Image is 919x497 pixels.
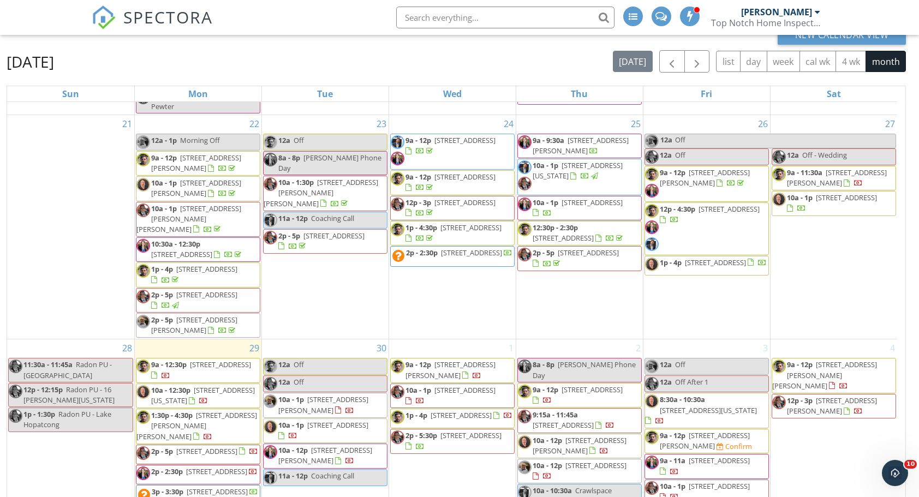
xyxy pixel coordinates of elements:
span: 10a - 1p [405,385,431,395]
img: ff73928170184bb7beeb2543a7642b44.jpeg [136,153,150,166]
a: 10a - 1p [STREET_ADDRESS] [405,385,496,405]
a: Go to October 2, 2025 [634,339,643,357]
span: 8a - 8p [278,153,300,163]
span: Radon PU - [GEOGRAPHIC_DATA] [23,360,112,380]
span: [STREET_ADDRESS][PERSON_NAME] [151,153,241,173]
a: 9a - 12p [STREET_ADDRESS][PERSON_NAME] [405,360,496,380]
span: [STREET_ADDRESS] [434,197,496,207]
a: 10a - 1p [STREET_ADDRESS][PERSON_NAME] [263,393,387,417]
a: 10a - 1p [STREET_ADDRESS][PERSON_NAME][PERSON_NAME] [136,203,241,234]
span: 2p - 5:30p [405,430,437,440]
span: Off After 1 [675,377,708,387]
span: 2p - 5p [151,290,173,300]
span: [STREET_ADDRESS][PERSON_NAME][PERSON_NAME] [264,177,378,208]
span: [PERSON_NAME] Phone Day [533,360,636,380]
a: 9a - 12p [STREET_ADDRESS] [517,383,642,408]
span: Off [675,360,685,369]
a: 2p - 5:30p [STREET_ADDRESS] [390,429,515,453]
span: 12:30p - 2:30p [533,223,578,232]
span: 12a - 1p [151,135,177,145]
a: Go to September 21, 2025 [120,115,134,133]
span: [STREET_ADDRESS] [434,172,496,182]
span: 10a - 1:30p [278,177,314,187]
a: 10a - 12p [STREET_ADDRESS][PERSON_NAME] [517,434,642,458]
img: 08.jpg [518,360,532,373]
td: Go to September 23, 2025 [261,115,389,339]
span: Radon pickup - 40 Pewter [151,91,244,111]
span: Coaching Call [311,213,354,223]
span: 10a - 12:30p [151,385,190,395]
span: [STREET_ADDRESS] [441,248,502,258]
img: ff73928170184bb7beeb2543a7642b44.jpeg [136,264,150,278]
a: Go to September 25, 2025 [629,115,643,133]
a: 10a - 1p [STREET_ADDRESS][PERSON_NAME] [151,178,241,198]
a: 2p - 5p [STREET_ADDRESS] [263,229,387,254]
span: [STREET_ADDRESS][PERSON_NAME] [278,394,368,415]
span: [STREET_ADDRESS] [151,249,212,259]
span: 10a - 1p [151,203,177,213]
a: 9a - 9:30a [STREET_ADDRESS][PERSON_NAME] [517,134,642,158]
img: screen_shot_20230525_at_5.56.01_pm.png [772,396,786,409]
span: SPECTORA [123,5,213,28]
img: ff73928170184bb7beeb2543a7642b44.jpeg [391,223,404,236]
img: ff73928170184bb7beeb2543a7642b44.jpeg [645,430,659,444]
a: 9a - 12p [STREET_ADDRESS][PERSON_NAME] [390,358,515,382]
a: 2p - 2:30p [STREET_ADDRESS] [406,248,512,258]
span: 10a - 1p [151,178,177,188]
span: 10a - 12p [533,435,562,445]
span: 12a [278,135,290,145]
a: 10a - 12:30p [STREET_ADDRESS][US_STATE] [151,385,255,405]
span: 1p - 1:30p [23,409,55,419]
a: 9a - 11:30a [STREET_ADDRESS][PERSON_NAME] [772,166,897,190]
img: ff73928170184bb7beeb2543a7642b44.jpeg [264,360,277,373]
span: 11:30a - 11:45a [23,360,73,369]
a: 9a - 12p [STREET_ADDRESS][PERSON_NAME] [136,151,260,176]
span: 12a [660,134,673,148]
a: 10a - 1:30p [STREET_ADDRESS][PERSON_NAME][PERSON_NAME] [263,176,387,211]
a: 12p - 4:30p [STREET_ADDRESS] [645,202,769,255]
span: 12p - 12:15p [23,385,63,394]
span: Radon PU - Lake Hopatcong [23,409,111,429]
img: ff73928170184bb7beeb2543a7642b44.jpeg [391,360,404,373]
a: 9a - 12p [STREET_ADDRESS] [405,172,496,192]
span: [STREET_ADDRESS] [431,410,492,420]
span: [STREET_ADDRESS][PERSON_NAME] [151,178,241,198]
a: Go to September 28, 2025 [120,339,134,357]
span: 9a - 12p [405,172,431,182]
span: [STREET_ADDRESS][PERSON_NAME][PERSON_NAME] [136,410,257,441]
a: 9a - 12p [STREET_ADDRESS] [390,170,515,195]
img: ff73928170184bb7beeb2543a7642b44.jpeg [772,167,786,181]
a: 10:30a - 12:30p [STREET_ADDRESS] [151,239,243,259]
a: Sunday [60,86,81,101]
button: cal wk [799,51,837,72]
div: [PERSON_NAME] [741,7,812,17]
span: [STREET_ADDRESS][PERSON_NAME] [660,167,750,188]
img: profile_pic.jpg [518,160,532,174]
span: [STREET_ADDRESS] [176,290,237,300]
span: 9a - 12p [533,385,558,394]
img: 08.jpg [645,220,659,234]
a: 1p - 4p [STREET_ADDRESS] [390,409,515,428]
a: 9a - 9:30a [STREET_ADDRESS][PERSON_NAME] [533,135,629,155]
a: Go to September 23, 2025 [374,115,389,133]
a: Tuesday [315,86,335,101]
a: Go to October 3, 2025 [761,339,770,357]
a: 10a - 1p [STREET_ADDRESS] [787,193,877,213]
a: 10a - 1p [STREET_ADDRESS][US_STATE] [517,159,642,195]
button: week [767,51,800,72]
a: 1p - 4p [STREET_ADDRESS] [405,410,512,420]
a: 10a - 1p [STREET_ADDRESS] [263,418,387,443]
a: 12:30p - 2:30p [STREET_ADDRESS] [533,223,625,243]
a: 9a - 12p [STREET_ADDRESS][PERSON_NAME] Confirm [645,429,769,453]
a: 9:15a - 11:45a [STREET_ADDRESS] [533,410,614,430]
span: [STREET_ADDRESS][PERSON_NAME] [660,430,750,451]
span: 10a - 1p [533,160,558,170]
span: 10a - 1p [787,193,813,202]
span: 12a [278,377,290,387]
span: Radon PU - 16 [PERSON_NAME][US_STATE] [23,385,115,405]
td: Go to September 25, 2025 [516,115,643,339]
td: Go to September 27, 2025 [770,115,897,339]
span: 12p - 3p [787,396,813,405]
span: 9a - 9:30a [533,135,564,145]
a: 12p - 3p [STREET_ADDRESS] [405,197,496,218]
